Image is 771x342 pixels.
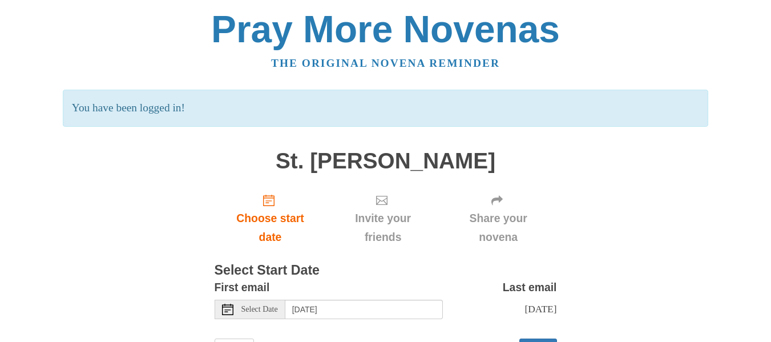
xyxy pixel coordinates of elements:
a: The original novena reminder [271,57,500,69]
span: Share your novena [451,209,546,247]
label: First email [215,278,270,297]
h3: Select Start Date [215,263,557,278]
a: Choose start date [215,184,326,252]
span: Choose start date [226,209,315,247]
div: Click "Next" to confirm your start date first. [440,184,557,252]
h1: St. [PERSON_NAME] [215,149,557,174]
span: Invite your friends [337,209,428,247]
div: Click "Next" to confirm your start date first. [326,184,439,252]
label: Last email [503,278,557,297]
p: You have been logged in! [63,90,708,127]
span: Select Date [241,305,278,313]
a: Pray More Novenas [211,8,560,50]
span: [DATE] [524,303,556,315]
